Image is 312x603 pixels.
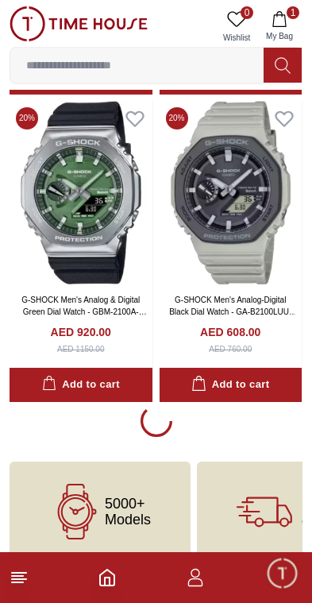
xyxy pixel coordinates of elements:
[260,30,299,42] span: My Bag
[105,496,151,528] span: 5000+ Models
[166,107,188,129] span: 20 %
[191,376,269,394] div: Add to cart
[287,6,299,19] span: 1
[16,107,38,129] span: 20 %
[98,568,117,587] a: Home
[160,368,302,402] button: Add to cart
[10,368,152,402] button: Add to cart
[160,101,302,284] img: G-SHOCK Men's Analog-Digital Black Dial Watch - GA-B2100LUU-5ADR
[209,343,252,355] div: AED 760.00
[169,296,297,328] a: G-SHOCK Men's Analog-Digital Black Dial Watch - GA-B2100LUU-5ADR
[42,376,120,394] div: Add to cart
[10,6,148,41] img: ...
[217,6,256,47] a: 0Wishlist
[10,101,152,284] img: G-SHOCK Men's Analog & Digital Green Dial Watch - GBM-2100A-1A3DR
[217,32,256,44] span: Wishlist
[200,324,260,340] h4: AED 608.00
[57,343,105,355] div: AED 1150.00
[21,296,147,328] a: G-SHOCK Men's Analog & Digital Green Dial Watch - GBM-2100A-1A3DR
[241,6,253,19] span: 0
[51,324,111,340] h4: AED 920.00
[265,556,300,591] div: Chat Widget
[256,6,302,47] button: 1My Bag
